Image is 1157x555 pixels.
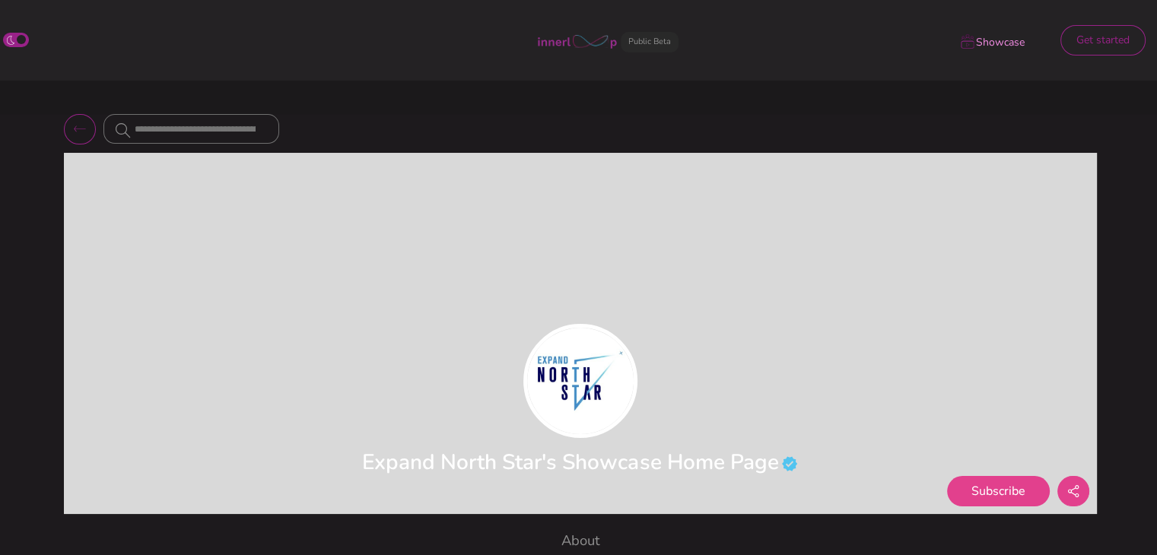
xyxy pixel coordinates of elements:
img: profile [527,328,634,434]
button: Get started [1060,25,1146,55]
p: Showcase [976,35,1025,51]
h1: Expand North Star's Showcase Home Page [362,450,798,484]
h4: About [64,532,1097,549]
img: verified [781,455,798,472]
span: Subscribe [971,483,1025,499]
button: Subscribe [947,476,1050,506]
img: showcase icon [960,33,975,49]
